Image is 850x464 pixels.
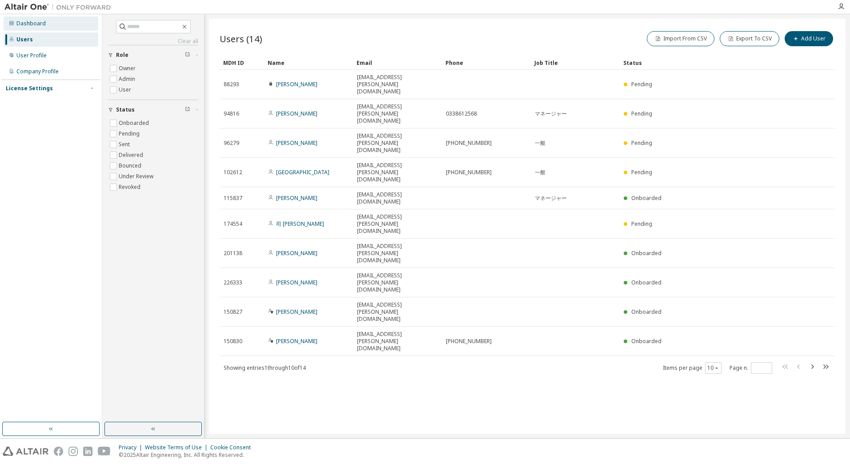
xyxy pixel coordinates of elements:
label: Pending [119,128,141,139]
label: Owner [119,63,137,74]
div: Dashboard [16,20,46,27]
button: Status [108,100,198,120]
img: facebook.svg [54,447,63,456]
span: [EMAIL_ADDRESS][PERSON_NAME][DOMAIN_NAME] [357,331,438,352]
span: 102612 [224,169,242,176]
label: Admin [119,74,137,84]
span: Clear filter [185,106,190,113]
span: Onboarded [631,249,662,257]
a: [GEOGRAPHIC_DATA] [276,168,329,176]
span: [EMAIL_ADDRESS][PERSON_NAME][DOMAIN_NAME] [357,213,438,235]
a: 司 [PERSON_NAME] [276,220,324,228]
span: Status [116,106,135,113]
label: User [119,84,133,95]
a: [PERSON_NAME] [276,80,317,88]
span: [EMAIL_ADDRESS][PERSON_NAME][DOMAIN_NAME] [357,301,438,323]
img: linkedin.svg [83,447,92,456]
span: [PHONE_NUMBER] [446,169,492,176]
label: Sent [119,139,132,150]
label: Revoked [119,182,142,192]
button: Add User [785,31,833,46]
div: Email [357,56,438,70]
a: [PERSON_NAME] [276,337,317,345]
span: [PHONE_NUMBER] [446,140,492,147]
span: 0338612568 [446,110,477,117]
a: [PERSON_NAME] [276,110,317,117]
span: 一般 [535,140,545,147]
p: © 2025 Altair Engineering, Inc. All Rights Reserved. [119,451,256,459]
span: [PHONE_NUMBER] [446,338,492,345]
span: 201138 [224,250,242,257]
span: マネージャー [535,195,567,202]
button: 10 [707,364,719,372]
span: Pending [631,110,652,117]
img: youtube.svg [98,447,111,456]
span: [EMAIL_ADDRESS][PERSON_NAME][DOMAIN_NAME] [357,272,438,293]
a: Clear all [108,38,198,45]
a: [PERSON_NAME] [276,308,317,316]
div: License Settings [6,85,53,92]
img: Altair One [4,3,116,12]
div: Phone [445,56,527,70]
span: 94816 [224,110,239,117]
span: [EMAIL_ADDRESS][PERSON_NAME][DOMAIN_NAME] [357,132,438,154]
div: MDH ID [223,56,261,70]
label: Bounced [119,160,143,171]
span: [EMAIL_ADDRESS][PERSON_NAME][DOMAIN_NAME] [357,74,438,95]
span: Page n. [730,362,772,374]
span: Pending [631,168,652,176]
div: Website Terms of Use [145,444,210,451]
span: Pending [631,80,652,88]
div: Status [623,56,789,70]
span: 一般 [535,169,545,176]
button: Import From CSV [647,31,714,46]
div: Privacy [119,444,145,451]
span: Users (14) [220,32,262,45]
img: instagram.svg [68,447,78,456]
span: Pending [631,139,652,147]
span: Onboarded [631,308,662,316]
span: [EMAIL_ADDRESS][PERSON_NAME][DOMAIN_NAME] [357,103,438,124]
span: Onboarded [631,279,662,286]
span: [EMAIL_ADDRESS][PERSON_NAME][DOMAIN_NAME] [357,243,438,264]
a: [PERSON_NAME] [276,279,317,286]
a: [PERSON_NAME] [276,194,317,202]
span: マネージャー [535,110,567,117]
a: [PERSON_NAME] [276,139,317,147]
span: Onboarded [631,337,662,345]
span: Role [116,52,128,59]
label: Delivered [119,150,145,160]
div: Cookie Consent [210,444,256,451]
span: 96279 [224,140,239,147]
span: Pending [631,220,652,228]
a: [PERSON_NAME] [276,249,317,257]
div: Job Title [534,56,616,70]
span: 150827 [224,308,242,316]
span: 150830 [224,338,242,345]
span: [EMAIL_ADDRESS][PERSON_NAME][DOMAIN_NAME] [357,162,438,183]
span: Clear filter [185,52,190,59]
button: Export To CSV [720,31,779,46]
span: 174554 [224,220,242,228]
span: [EMAIL_ADDRESS][DOMAIN_NAME] [357,191,438,205]
label: Under Review [119,171,155,182]
span: 115837 [224,195,242,202]
div: Company Profile [16,68,59,75]
span: Onboarded [631,194,662,202]
div: User Profile [16,52,47,59]
label: Onboarded [119,118,151,128]
div: Name [268,56,349,70]
button: Role [108,45,198,65]
img: altair_logo.svg [3,447,48,456]
div: Users [16,36,33,43]
span: 226333 [224,279,242,286]
span: Items per page [663,362,722,374]
span: Showing entries 1 through 10 of 14 [224,364,306,372]
span: 88293 [224,81,239,88]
